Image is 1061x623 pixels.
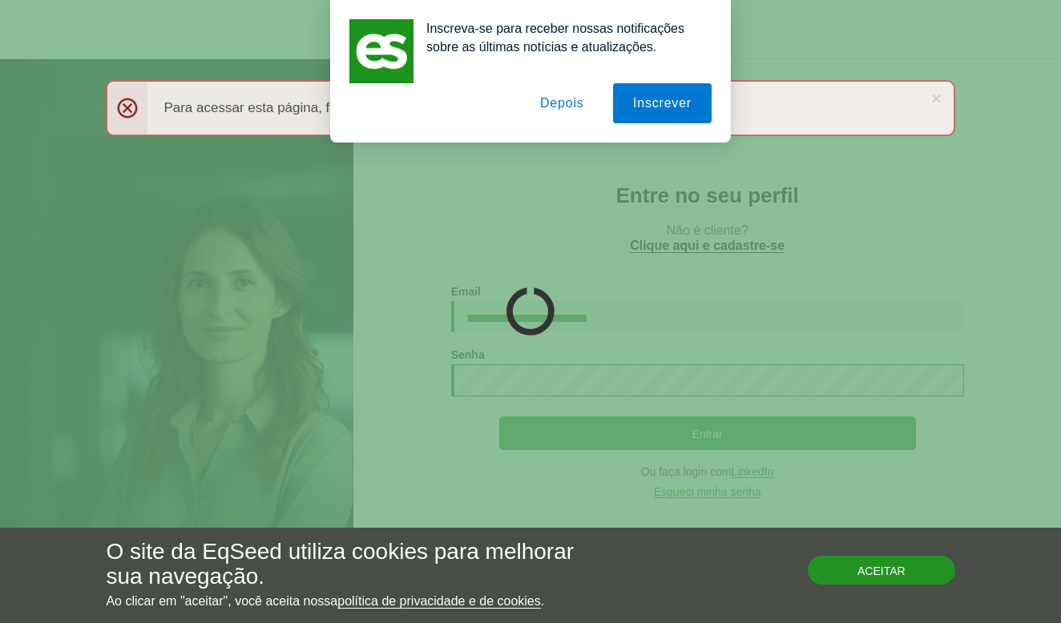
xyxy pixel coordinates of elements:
[106,593,615,609] p: Ao clicar em "aceitar", você aceita nossa .
[414,19,712,56] div: Inscreva-se para receber nossas notificações sobre as últimas notícias e atualizações.
[520,83,604,123] button: Depois
[613,83,712,123] button: Inscrever
[808,556,955,585] button: Aceitar
[337,595,541,609] a: política de privacidade e de cookies
[349,19,414,83] img: notification icon
[106,540,615,589] h5: O site da EqSeed utiliza cookies para melhorar sua navegação.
